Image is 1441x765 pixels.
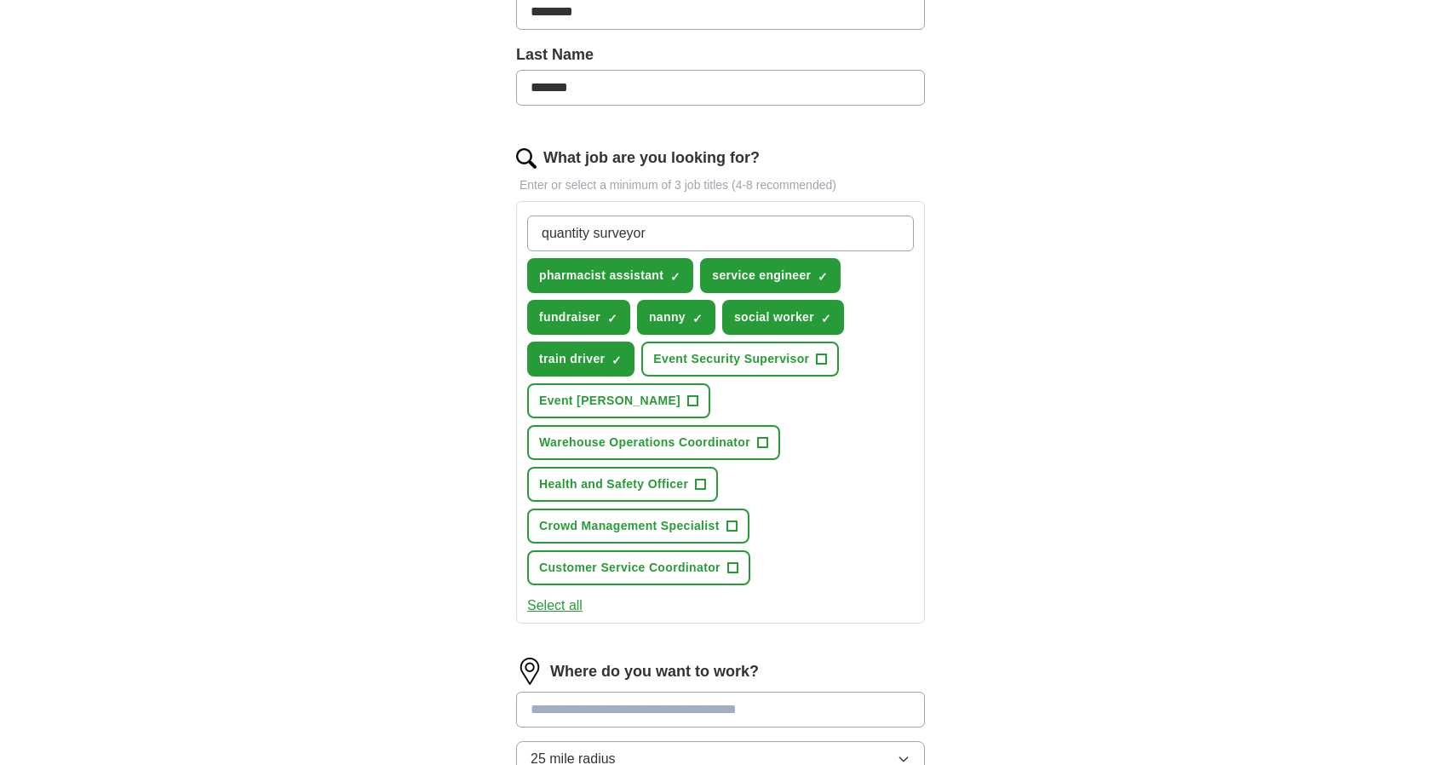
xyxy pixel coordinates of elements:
span: pharmacist assistant [539,267,663,285]
p: Enter or select a minimum of 3 job titles (4-8 recommended) [516,176,925,194]
span: Warehouse Operations Coordinator [539,434,750,452]
span: Customer Service Coordinator [539,559,720,577]
span: Event [PERSON_NAME] [539,392,680,410]
span: social worker [734,308,814,326]
button: Warehouse Operations Coordinator [527,425,780,460]
label: What job are you looking for? [543,147,760,170]
button: social worker✓ [722,300,844,335]
button: fundraiser✓ [527,300,630,335]
span: ✓ [821,312,831,325]
span: Crowd Management Specialist [539,517,720,535]
span: service engineer [712,267,811,285]
span: ✓ [670,270,680,284]
button: nanny✓ [637,300,715,335]
span: Health and Safety Officer [539,475,688,493]
button: Customer Service Coordinator [527,550,750,585]
button: Crowd Management Specialist [527,509,749,544]
span: ✓ [611,354,622,367]
span: ✓ [692,312,703,325]
button: train driver✓ [527,342,634,377]
label: Last Name [516,43,925,66]
button: Event Security Supervisor [641,342,839,377]
span: Event Security Supervisor [653,350,809,368]
button: Event [PERSON_NAME] [527,383,710,418]
button: Select all [527,595,583,616]
input: Type a job title and press enter [527,216,914,251]
span: train driver [539,350,605,368]
span: fundraiser [539,308,600,326]
img: search.png [516,148,537,169]
span: ✓ [818,270,828,284]
img: location.png [516,658,543,685]
label: Where do you want to work? [550,660,759,683]
button: service engineer✓ [700,258,841,293]
button: pharmacist assistant✓ [527,258,693,293]
span: nanny [649,308,686,326]
span: ✓ [607,312,617,325]
button: Health and Safety Officer [527,467,718,502]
